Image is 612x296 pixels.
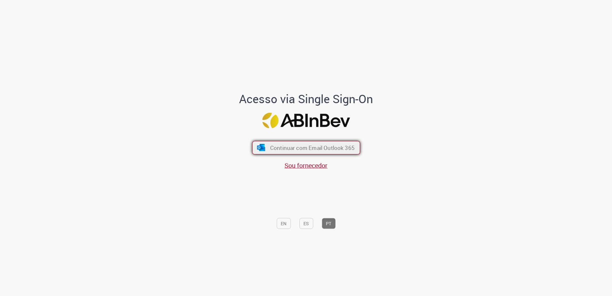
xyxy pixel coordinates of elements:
img: Logo ABInBev [262,113,350,128]
a: Sou fornecedor [285,161,327,170]
button: PT [322,218,335,229]
button: ES [299,218,313,229]
h1: Acesso via Single Sign-On [217,92,395,105]
button: ícone Azure/Microsoft 360 Continuar com Email Outlook 365 [252,141,360,154]
button: EN [277,218,291,229]
img: ícone Azure/Microsoft 360 [256,144,266,151]
span: Continuar com Email Outlook 365 [270,144,354,151]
